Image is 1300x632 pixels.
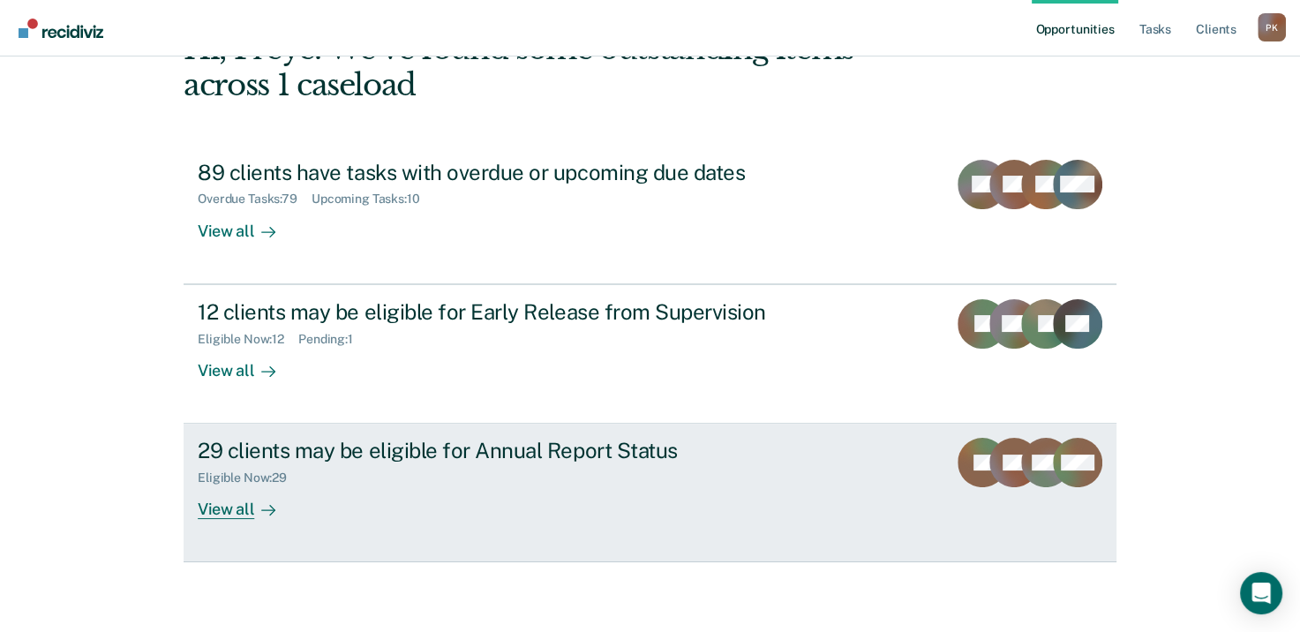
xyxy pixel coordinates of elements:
button: Profile dropdown button [1258,13,1286,41]
div: Hi, Preye. We’ve found some outstanding items across 1 caseload [184,31,929,103]
div: Pending : 1 [298,332,367,347]
div: View all [198,485,297,520]
div: Overdue Tasks : 79 [198,192,312,207]
a: 89 clients have tasks with overdue or upcoming due datesOverdue Tasks:79Upcoming Tasks:10View all [184,146,1116,284]
div: Open Intercom Messenger [1240,572,1282,614]
div: P K [1258,13,1286,41]
div: 12 clients may be eligible for Early Release from Supervision [198,299,817,325]
a: 29 clients may be eligible for Annual Report StatusEligible Now:29View all [184,424,1116,562]
a: 12 clients may be eligible for Early Release from SupervisionEligible Now:12Pending:1View all [184,284,1116,424]
div: Eligible Now : 29 [198,470,301,485]
img: Recidiviz [19,19,103,38]
div: View all [198,207,297,241]
div: View all [198,346,297,380]
div: 89 clients have tasks with overdue or upcoming due dates [198,160,817,185]
div: 29 clients may be eligible for Annual Report Status [198,438,817,463]
div: Upcoming Tasks : 10 [312,192,434,207]
div: Eligible Now : 12 [198,332,298,347]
